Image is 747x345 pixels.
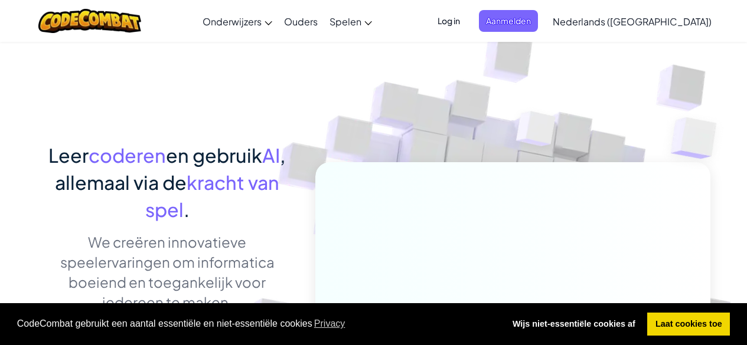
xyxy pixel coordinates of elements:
[547,5,717,37] a: Nederlands ([GEOGRAPHIC_DATA])
[48,143,89,167] span: Leer
[38,9,142,33] img: CodeCombat logo
[479,10,538,32] button: Aanmelden
[145,170,280,221] span: kracht van spel
[262,143,280,167] span: AI
[430,10,467,32] button: Log in
[324,5,378,37] a: Spelen
[647,313,730,336] a: allow cookies
[89,143,166,167] span: coderen
[184,198,190,221] span: .
[17,315,495,333] span: CodeCombat gebruikt een aantal essentiële en niet-essentiële cookies
[278,5,324,37] a: Ouders
[330,15,361,28] span: Spelen
[37,232,298,312] p: We creëren innovatieve speelervaringen om informatica boeiend en toegankelijk voor iedereen te ma...
[312,315,347,333] a: learn more about cookies
[197,5,278,37] a: Onderwijzers
[166,143,262,167] span: en gebruik
[203,15,262,28] span: Onderwijzers
[494,88,579,176] img: Overlap cubes
[504,313,643,336] a: deny cookies
[553,15,712,28] span: Nederlands ([GEOGRAPHIC_DATA])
